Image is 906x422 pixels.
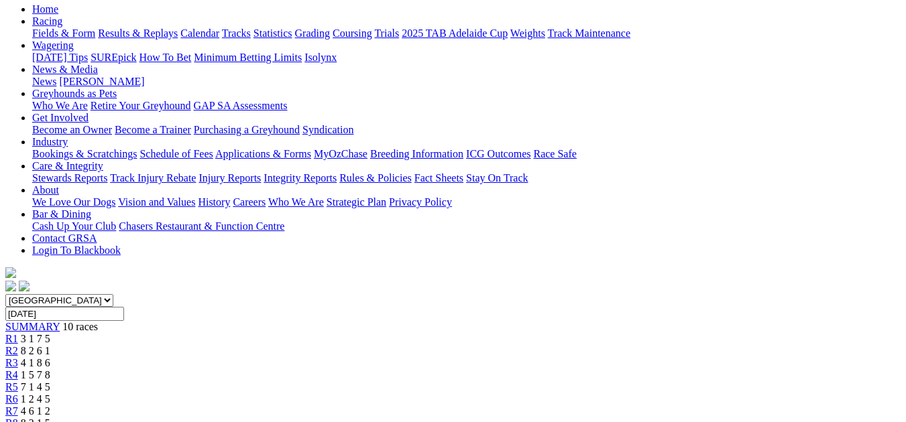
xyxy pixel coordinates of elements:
[91,52,136,63] a: SUREpick
[253,27,292,39] a: Statistics
[19,281,30,291] img: twitter.svg
[194,52,302,63] a: Minimum Betting Limits
[118,196,195,208] a: Vision and Values
[32,3,58,15] a: Home
[21,369,50,380] span: 1 5 7 8
[333,27,372,39] a: Coursing
[32,196,115,208] a: We Love Our Dogs
[32,100,901,112] div: Greyhounds as Pets
[215,148,311,159] a: Applications & Forms
[119,220,284,232] a: Chasers Restaurant & Function Centre
[21,357,50,368] span: 4 1 8 6
[32,40,74,51] a: Wagering
[32,52,901,64] div: Wagering
[198,196,230,208] a: History
[32,208,91,220] a: Bar & Dining
[222,27,251,39] a: Tracks
[32,148,901,160] div: Industry
[32,76,56,87] a: News
[389,196,452,208] a: Privacy Policy
[5,369,18,380] a: R4
[139,148,213,159] a: Schedule of Fees
[302,124,353,135] a: Syndication
[115,124,191,135] a: Become a Trainer
[91,100,191,111] a: Retire Your Greyhound
[180,27,219,39] a: Calendar
[32,160,103,171] a: Care & Integrity
[5,393,18,405] a: R6
[32,52,88,63] a: [DATE] Tips
[32,76,901,88] div: News & Media
[533,148,576,159] a: Race Safe
[32,196,901,208] div: About
[5,357,18,368] a: R3
[32,27,95,39] a: Fields & Form
[21,381,50,393] span: 7 1 4 5
[21,393,50,405] span: 1 2 4 5
[32,124,112,135] a: Become an Owner
[32,112,89,123] a: Get Involved
[21,345,50,356] span: 8 2 6 1
[139,52,192,63] a: How To Bet
[295,27,330,39] a: Grading
[199,172,261,184] a: Injury Reports
[32,27,901,40] div: Racing
[194,124,300,135] a: Purchasing a Greyhound
[21,405,50,417] span: 4 6 1 2
[32,184,59,196] a: About
[5,333,18,344] a: R1
[370,148,463,159] a: Breeding Information
[194,100,288,111] a: GAP SA Assessments
[98,27,178,39] a: Results & Replays
[32,220,116,232] a: Cash Up Your Club
[402,27,508,39] a: 2025 TAB Adelaide Cup
[110,172,196,184] a: Track Injury Rebate
[32,100,88,111] a: Who We Are
[5,307,124,321] input: Select date
[32,220,901,232] div: Bar & Dining
[32,88,117,99] a: Greyhounds as Pets
[327,196,386,208] a: Strategic Plan
[32,172,901,184] div: Care & Integrity
[21,333,50,344] span: 3 1 7 5
[32,244,121,256] a: Login To Blackbook
[32,148,137,159] a: Bookings & Scratchings
[339,172,412,184] a: Rules & Policies
[32,172,107,184] a: Stewards Reports
[5,281,16,291] img: facebook.svg
[5,345,18,356] a: R2
[304,52,337,63] a: Isolynx
[32,232,97,244] a: Contact GRSA
[466,172,528,184] a: Stay On Track
[374,27,399,39] a: Trials
[32,136,68,147] a: Industry
[59,76,144,87] a: [PERSON_NAME]
[62,321,98,332] span: 10 races
[32,15,62,27] a: Racing
[268,196,324,208] a: Who We Are
[233,196,266,208] a: Careers
[5,321,60,332] a: SUMMARY
[510,27,545,39] a: Weights
[414,172,463,184] a: Fact Sheets
[548,27,630,39] a: Track Maintenance
[314,148,367,159] a: MyOzChase
[466,148,530,159] a: ICG Outcomes
[5,381,18,393] a: R5
[264,172,337,184] a: Integrity Reports
[32,64,98,75] a: News & Media
[5,267,16,278] img: logo-grsa-white.png
[32,124,901,136] div: Get Involved
[5,405,18,417] a: R7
